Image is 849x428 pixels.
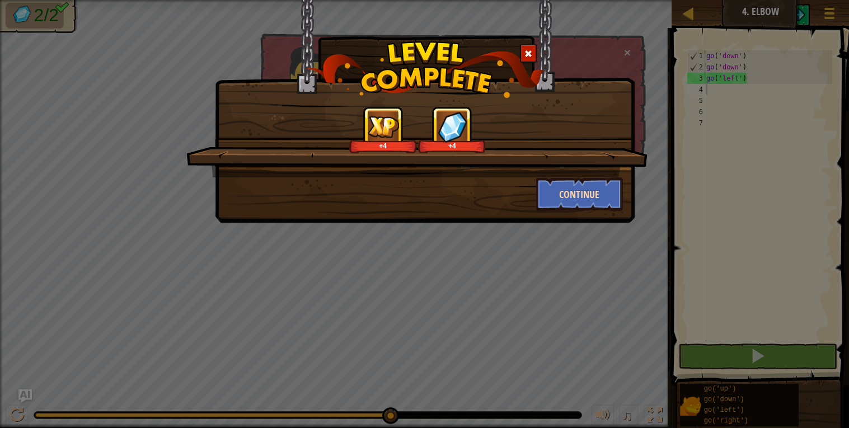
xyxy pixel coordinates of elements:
img: reward_icon_gems.png [438,111,467,142]
img: level_complete.png [304,41,545,98]
img: reward_icon_xp.png [368,116,399,138]
div: +4 [351,142,415,150]
button: Continue [536,177,623,211]
div: +4 [420,142,484,150]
